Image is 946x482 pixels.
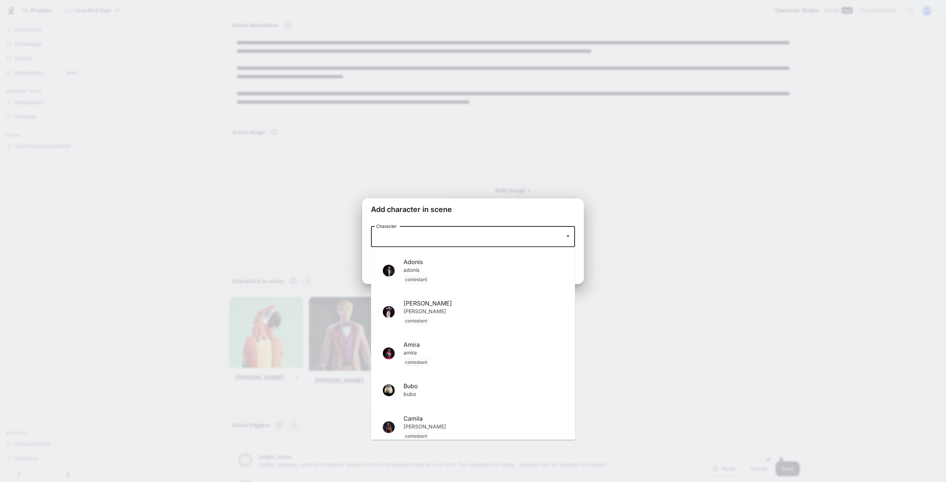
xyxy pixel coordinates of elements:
[404,382,563,390] span: Bubo
[564,232,572,240] button: Close
[376,223,397,229] label: Character
[404,340,563,349] span: Amira
[404,349,563,367] p: amira
[383,384,395,396] img: Bubo
[404,275,430,284] span: contestant
[404,257,563,266] span: Adonis
[404,317,430,325] span: contestant
[405,359,427,365] p: contestant
[383,348,395,359] img: Amira
[383,421,395,433] img: Camila
[404,299,563,308] span: [PERSON_NAME]
[383,265,395,277] img: Adonis
[383,306,395,318] img: Amanda
[405,433,427,439] p: contestant
[404,308,563,325] p: [PERSON_NAME]
[405,277,427,283] p: contestant
[404,266,563,284] p: adonis
[404,423,563,441] p: [PERSON_NAME]
[404,390,563,399] p: bubo
[404,414,563,423] span: Camila
[405,318,427,324] p: contestant
[404,358,430,367] span: contestant
[362,198,584,221] h2: Add character in scene
[404,432,430,441] span: contestant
